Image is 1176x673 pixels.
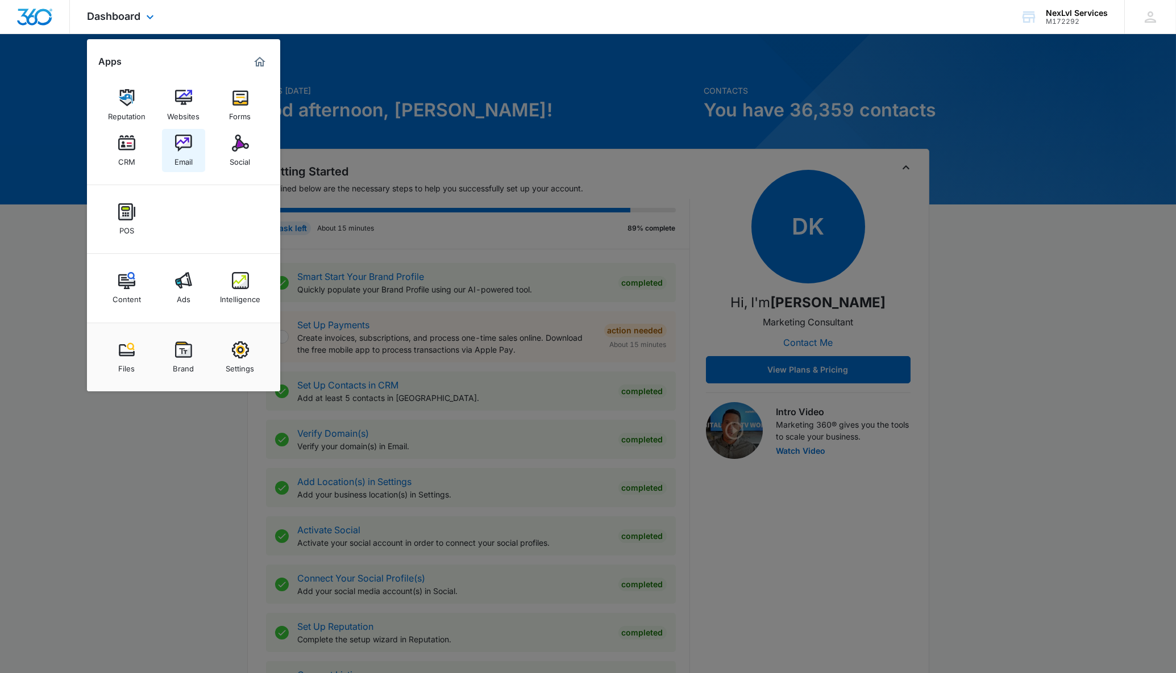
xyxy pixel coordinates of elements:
div: Email [174,152,193,166]
a: Email [162,129,205,172]
div: Content [113,289,141,304]
div: Websites [167,106,200,121]
div: account name [1046,9,1108,18]
a: POS [105,198,148,241]
div: Social [230,152,251,166]
div: account id [1046,18,1108,26]
a: Ads [162,266,205,310]
a: Reputation [105,83,148,127]
div: Intelligence [220,289,260,304]
div: Reputation [108,106,146,121]
div: CRM [118,152,135,166]
a: Marketing 360® Dashboard [251,53,269,71]
div: Settings [226,358,255,373]
a: Intelligence [219,266,262,310]
div: Forms [230,106,251,121]
h2: Apps [98,56,122,67]
a: Websites [162,83,205,127]
div: POS [119,220,134,235]
a: Files [105,336,148,379]
div: Ads [177,289,190,304]
a: Content [105,266,148,310]
a: Social [219,129,262,172]
a: Settings [219,336,262,379]
a: Brand [162,336,205,379]
a: Forms [219,83,262,127]
a: CRM [105,129,148,172]
div: Files [118,358,135,373]
span: Dashboard [87,10,140,22]
div: Brand [173,358,194,373]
